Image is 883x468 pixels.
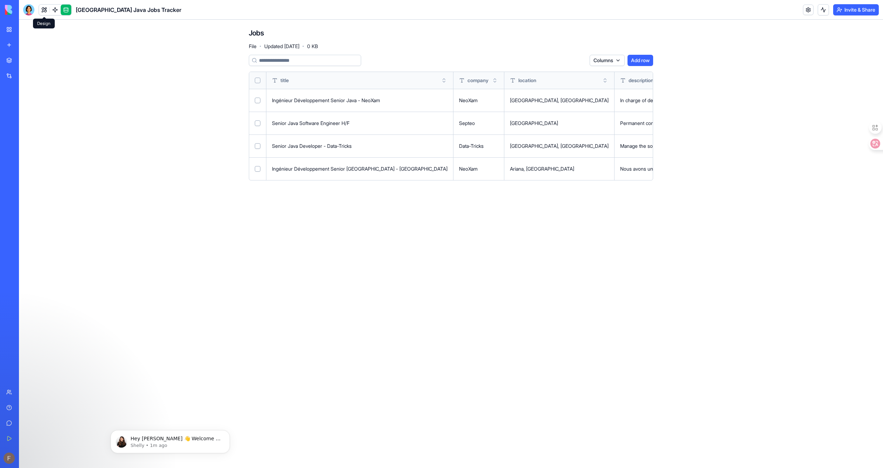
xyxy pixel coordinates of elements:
div: Senior Java Developer - Data-Tricks [272,143,447,150]
button: Select all [255,78,260,83]
iframe: Intercom notifications message [100,415,240,464]
span: description [629,77,653,84]
span: Updated [DATE] [264,43,299,50]
div: [GEOGRAPHIC_DATA] [510,120,609,127]
span: File [249,43,257,50]
button: Columns [590,55,625,66]
span: · [259,41,261,52]
button: Invite & Share [833,4,879,15]
img: ACg8ocLa8tjH9SYAYUC1YO0Nz80cVZxSzuO-idrV4xiJVyvwkjf1YA=s96-c [4,453,15,464]
button: Select row [255,166,260,172]
button: Select row [255,143,260,149]
div: Ariana, [GEOGRAPHIC_DATA] [510,165,609,172]
button: Add row [628,55,653,66]
div: NeoXam [459,97,498,104]
span: company [467,77,489,84]
img: logo [5,5,48,15]
div: NeoXam [459,165,498,172]
span: · [302,41,304,52]
h4: Jobs [249,28,264,38]
button: Toggle sort [602,77,609,84]
span: location [518,77,536,84]
button: Select row [255,98,260,103]
button: Toggle sort [440,77,447,84]
span: title [280,77,289,84]
button: Toggle sort [491,77,498,84]
div: Data-Tricks [459,143,498,150]
span: [GEOGRAPHIC_DATA] Java Jobs Tracker [76,6,181,14]
span: 0 KB [307,43,318,50]
button: Select row [255,120,260,126]
div: [GEOGRAPHIC_DATA], [GEOGRAPHIC_DATA] [510,143,609,150]
div: Ingénieur Développement Senior Java - NeoXam [272,97,447,104]
div: Senior Java Software Engineer H/F [272,120,447,127]
div: [GEOGRAPHIC_DATA], [GEOGRAPHIC_DATA] [510,97,609,104]
div: Ingénieur Développement Senior [GEOGRAPHIC_DATA] - [GEOGRAPHIC_DATA] [272,165,447,172]
div: Septeo [459,120,498,127]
